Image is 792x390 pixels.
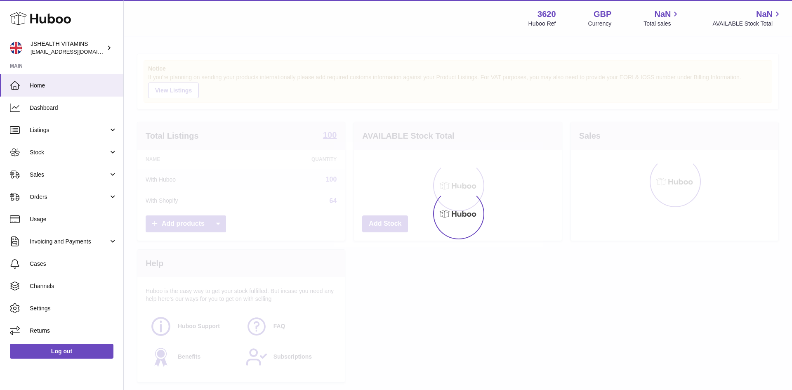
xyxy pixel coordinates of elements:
[30,104,117,112] span: Dashboard
[31,48,121,55] span: [EMAIL_ADDRESS][DOMAIN_NAME]
[30,215,117,223] span: Usage
[30,193,108,201] span: Orders
[528,20,556,28] div: Huboo Ref
[756,9,773,20] span: NaN
[30,149,108,156] span: Stock
[30,260,117,268] span: Cases
[643,9,680,28] a: NaN Total sales
[537,9,556,20] strong: 3620
[30,238,108,246] span: Invoicing and Payments
[712,20,782,28] span: AVAILABLE Stock Total
[30,327,117,335] span: Returns
[588,20,612,28] div: Currency
[30,82,117,90] span: Home
[31,40,105,56] div: JSHEALTH VITAMINS
[594,9,611,20] strong: GBP
[30,171,108,179] span: Sales
[30,305,117,312] span: Settings
[30,126,108,134] span: Listings
[10,344,113,359] a: Log out
[10,42,22,54] img: internalAdmin-3620@internal.huboo.com
[712,9,782,28] a: NaN AVAILABLE Stock Total
[30,282,117,290] span: Channels
[654,9,671,20] span: NaN
[643,20,680,28] span: Total sales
